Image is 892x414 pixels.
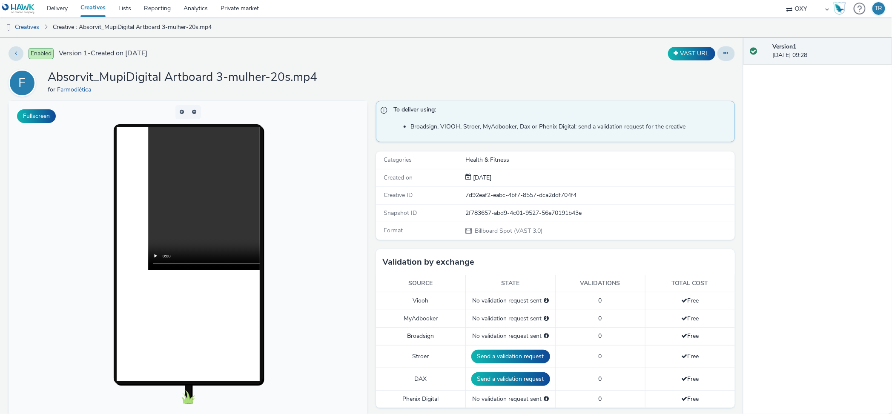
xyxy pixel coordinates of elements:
[48,69,317,86] h1: Absorvit_MupiDigital Artboard 3-mulher-20s.mp4
[773,43,885,60] div: [DATE] 09:28
[471,174,491,182] span: [DATE]
[57,86,95,94] a: Farmodiética
[4,23,13,32] img: dooh
[384,174,413,182] span: Created on
[2,3,35,14] img: undefined Logo
[599,375,602,383] span: 0
[544,395,549,403] div: Please select a deal below and click on Send to send a validation request to Phenix Digital.
[465,156,734,164] div: Health & Fitness
[471,372,550,386] button: Send a validation request
[833,2,849,15] a: Hawk Academy
[9,79,39,87] a: F
[384,191,413,199] span: Creative ID
[17,109,56,123] button: Fullscreen
[599,395,602,403] span: 0
[681,297,699,305] span: Free
[599,352,602,360] span: 0
[645,275,735,292] th: Total cost
[384,226,403,234] span: Format
[681,314,699,323] span: Free
[599,332,602,340] span: 0
[376,328,466,345] td: Broadsign
[376,345,466,368] td: Stroer
[599,314,602,323] span: 0
[681,352,699,360] span: Free
[666,47,717,60] div: Duplicate the creative as a VAST URL
[382,256,474,268] h3: Validation by exchange
[376,310,466,327] td: MyAdbooker
[474,227,542,235] span: Billboard Spot (VAST 3.0)
[681,395,699,403] span: Free
[465,191,734,200] div: 7d92eaf2-eabc-4bf7-8557-dca2ddf704f4
[544,297,549,305] div: Please select a deal below and click on Send to send a validation request to Viooh.
[376,368,466,390] td: DAX
[410,123,730,131] li: Broadsign, VIOOH, Stroer, MyAdbooker, Dax or Phenix Digital: send a validation request for the cr...
[681,375,699,383] span: Free
[376,275,466,292] th: Source
[466,275,556,292] th: State
[471,350,550,363] button: Send a validation request
[376,292,466,310] td: Viooh
[471,174,491,182] div: Creation 06 October 2025, 09:28
[544,314,549,323] div: Please select a deal below and click on Send to send a validation request to MyAdbooker.
[376,390,466,408] td: Phenix Digital
[48,86,57,94] span: for
[470,332,551,340] div: No validation request sent
[384,209,417,217] span: Snapshot ID
[59,49,147,58] span: Version 1 - Created on [DATE]
[470,314,551,323] div: No validation request sent
[555,275,645,292] th: Validations
[384,156,412,164] span: Categories
[470,297,551,305] div: No validation request sent
[773,43,797,51] strong: Version 1
[681,332,699,340] span: Free
[668,47,715,60] button: VAST URL
[29,48,54,59] span: Enabled
[465,209,734,217] div: 2f783657-abd9-4c01-9527-56e70191b43e
[833,2,846,15] img: Hawk Academy
[393,106,726,117] span: To deliver using:
[544,332,549,340] div: Please select a deal below and click on Send to send a validation request to Broadsign.
[875,2,883,15] div: TR
[470,395,551,403] div: No validation request sent
[19,71,26,95] div: F
[49,17,216,37] a: Creative : Absorvit_MupiDigital Artboard 3-mulher-20s.mp4
[599,297,602,305] span: 0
